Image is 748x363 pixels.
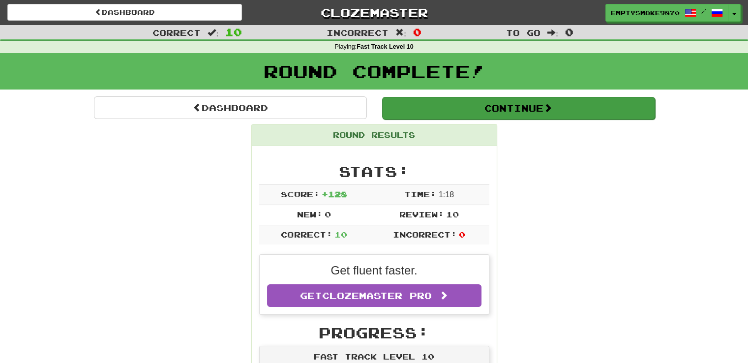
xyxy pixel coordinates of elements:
[259,325,489,341] h2: Progress:
[701,8,706,15] span: /
[565,26,573,38] span: 0
[382,97,655,120] button: Continue
[393,230,457,239] span: Incorrect:
[459,230,465,239] span: 0
[446,210,459,219] span: 10
[399,210,444,219] span: Review:
[7,4,242,21] a: Dashboard
[395,29,406,37] span: :
[94,96,367,119] a: Dashboard
[404,189,436,199] span: Time:
[439,190,454,199] span: 1 : 18
[334,230,347,239] span: 10
[267,284,481,307] a: GetClozemaster Pro
[413,26,421,38] span: 0
[281,230,332,239] span: Correct:
[267,262,481,279] p: Get fluent faster.
[259,163,489,180] h2: Stats:
[322,189,347,199] span: + 128
[297,210,323,219] span: New:
[547,29,558,37] span: :
[225,26,242,38] span: 10
[325,210,331,219] span: 0
[611,8,680,17] span: EmptySmoke9870
[252,124,497,146] div: Round Results
[208,29,218,37] span: :
[322,290,432,301] span: Clozemaster Pro
[357,43,414,50] strong: Fast Track Level 10
[605,4,728,22] a: EmptySmoke9870 /
[281,189,319,199] span: Score:
[257,4,491,21] a: Clozemaster
[152,28,201,37] span: Correct
[3,61,745,81] h1: Round Complete!
[506,28,540,37] span: To go
[327,28,389,37] span: Incorrect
